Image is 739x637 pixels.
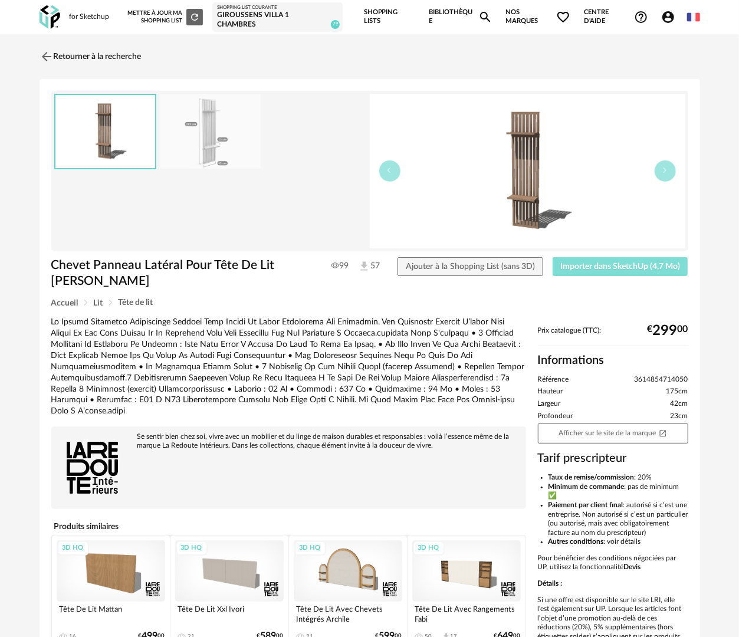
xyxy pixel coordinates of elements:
span: Magnify icon [478,10,492,24]
button: Importer dans SketchUp (4,7 Mo) [553,257,688,276]
div: Tête De Lit Avec Rangements Fabi [412,602,521,625]
div: Tête De Lit Xxl Ivori [175,602,284,625]
span: 175cm [666,387,688,396]
div: Shopping List courante [217,5,339,11]
div: Se sentir bien chez soi, vivre avec un mobilier et du linge de maison durables et responsables : ... [57,432,520,450]
span: 99 [331,261,349,271]
li: : autorisé si c’est une entreprise. Non autorisé si c’est un particulier (ou autorisé, mais avec ... [548,501,688,537]
span: Profondeur [538,412,573,421]
span: 57 [358,260,377,272]
b: Détails : [538,580,563,587]
img: svg+xml;base64,PHN2ZyB3aWR0aD0iMjQiIGhlaWdodD0iMjQiIHZpZXdCb3g9IjAgMCAyNCAyNCIgZmlsbD0ibm9uZSIgeG... [40,50,54,64]
li: : 20% [548,473,688,482]
div: 3D HQ [294,541,326,556]
span: Ajouter à la Shopping List (sans 3D) [406,262,536,271]
span: Centre d'aideHelp Circle Outline icon [584,8,648,25]
span: Refresh icon [189,14,200,19]
span: Hauteur [538,387,563,396]
span: Account Circle icon [661,10,681,24]
a: Afficher sur le site de la marqueOpen In New icon [538,423,688,444]
li: : voir détails [548,537,688,547]
span: 299 [653,327,678,335]
span: Open In New icon [659,429,667,436]
li: : pas de minimum ✅ [548,482,688,501]
div: Tête De Lit Mattan [57,602,165,625]
img: brand logo [57,432,128,503]
span: Account Circle icon [661,10,675,24]
h2: Informations [538,353,688,368]
img: Téléchargements [358,260,370,272]
img: thumbnail.png [370,94,685,248]
div: Tête De Lit Avec Chevets Intégrés Archile [294,602,402,625]
span: Référence [538,375,569,385]
b: Minimum de commande [548,483,625,490]
span: Help Circle Outline icon [634,10,648,24]
div: 3D HQ [176,541,208,556]
div: for Sketchup [70,12,110,22]
h1: Chevet Panneau Latéral Pour Tête De Lit [PERSON_NAME] [51,257,310,290]
div: Prix catalogue (TTC): [538,326,688,346]
a: Shopping List courante GIROUSSENS VILLA 1 CHAMBRES 79 [217,5,339,29]
div: Breadcrumb [51,298,688,307]
span: Importer dans SketchUp (4,7 Mo) [560,262,680,271]
b: Autres conditions [548,538,604,545]
div: 3D HQ [57,541,89,556]
h4: Produits similaires [51,518,526,535]
a: Retourner à la recherche [40,44,142,70]
span: Heart Outline icon [556,10,570,24]
div: Mettre à jour ma Shopping List [127,9,203,25]
b: Taux de remise/commission [548,474,635,481]
span: Accueil [51,299,78,307]
span: Largeur [538,399,561,409]
span: Tête de lit [119,298,153,307]
span: 23cm [671,412,688,421]
button: Ajouter à la Shopping List (sans 3D) [398,257,543,276]
img: thumbnail.png [55,95,156,169]
h3: Tarif prescripteur [538,451,688,466]
p: Pour bénéficier des conditions négociées par UP, utilisez la fonctionnalité [538,554,688,572]
div: GIROUSSENS VILLA 1 CHAMBRES [217,11,339,29]
div: Lo Ipsumd Sitametco Adipiscinge Seddoei Temp Incidi Ut Labor Etdolorema Ali Enimadmin. Ven Quisno... [51,317,526,417]
span: 79 [331,20,340,29]
span: 3614854714050 [635,375,688,385]
img: fr [687,11,700,24]
div: 3D HQ [413,541,445,556]
span: Lit [94,299,103,307]
div: € 00 [648,327,688,335]
b: Devis [624,563,641,570]
span: 42cm [671,399,688,409]
img: 5dbde395b7af31933d09215159f283e7.jpg [160,94,261,169]
img: OXP [40,5,60,29]
b: Paiement par client final [548,501,623,508]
